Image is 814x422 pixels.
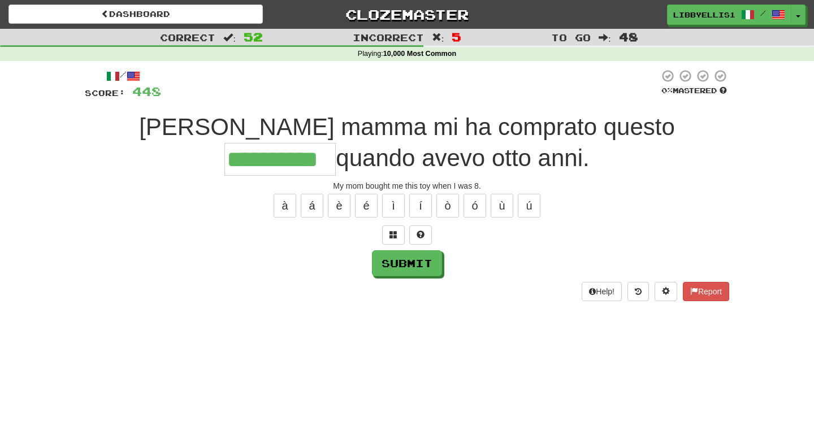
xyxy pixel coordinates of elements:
[491,194,513,217] button: ù
[673,10,735,20] span: Libbyellis1
[436,194,459,217] button: ò
[355,194,378,217] button: é
[132,84,161,98] span: 448
[382,225,405,245] button: Switch sentence to multiple choice alt+p
[244,30,263,43] span: 52
[452,30,461,43] span: 5
[280,5,534,24] a: Clozemaster
[382,194,405,217] button: ì
[372,250,442,276] button: Submit
[683,282,729,301] button: Report
[328,194,350,217] button: è
[659,86,729,96] div: Mastered
[409,225,432,245] button: Single letter hint - you only get 1 per sentence and score half the points! alt+h
[661,86,673,95] span: 0 %
[409,194,432,217] button: í
[627,282,649,301] button: Round history (alt+y)
[551,32,591,43] span: To go
[139,114,675,140] span: [PERSON_NAME] mamma mi ha comprato questo
[85,88,125,98] span: Score:
[383,50,456,58] strong: 10,000 Most Common
[336,145,589,171] span: quando avevo otto anni.
[599,33,611,42] span: :
[353,32,424,43] span: Incorrect
[160,32,215,43] span: Correct
[518,194,540,217] button: ú
[85,180,729,192] div: My mom bought me this toy when I was 8.
[619,30,638,43] span: 48
[582,282,622,301] button: Help!
[85,69,161,83] div: /
[760,9,766,17] span: /
[8,5,263,24] a: Dashboard
[464,194,486,217] button: ó
[667,5,791,25] a: Libbyellis1 /
[274,194,296,217] button: à
[301,194,323,217] button: á
[223,33,236,42] span: :
[432,33,444,42] span: :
